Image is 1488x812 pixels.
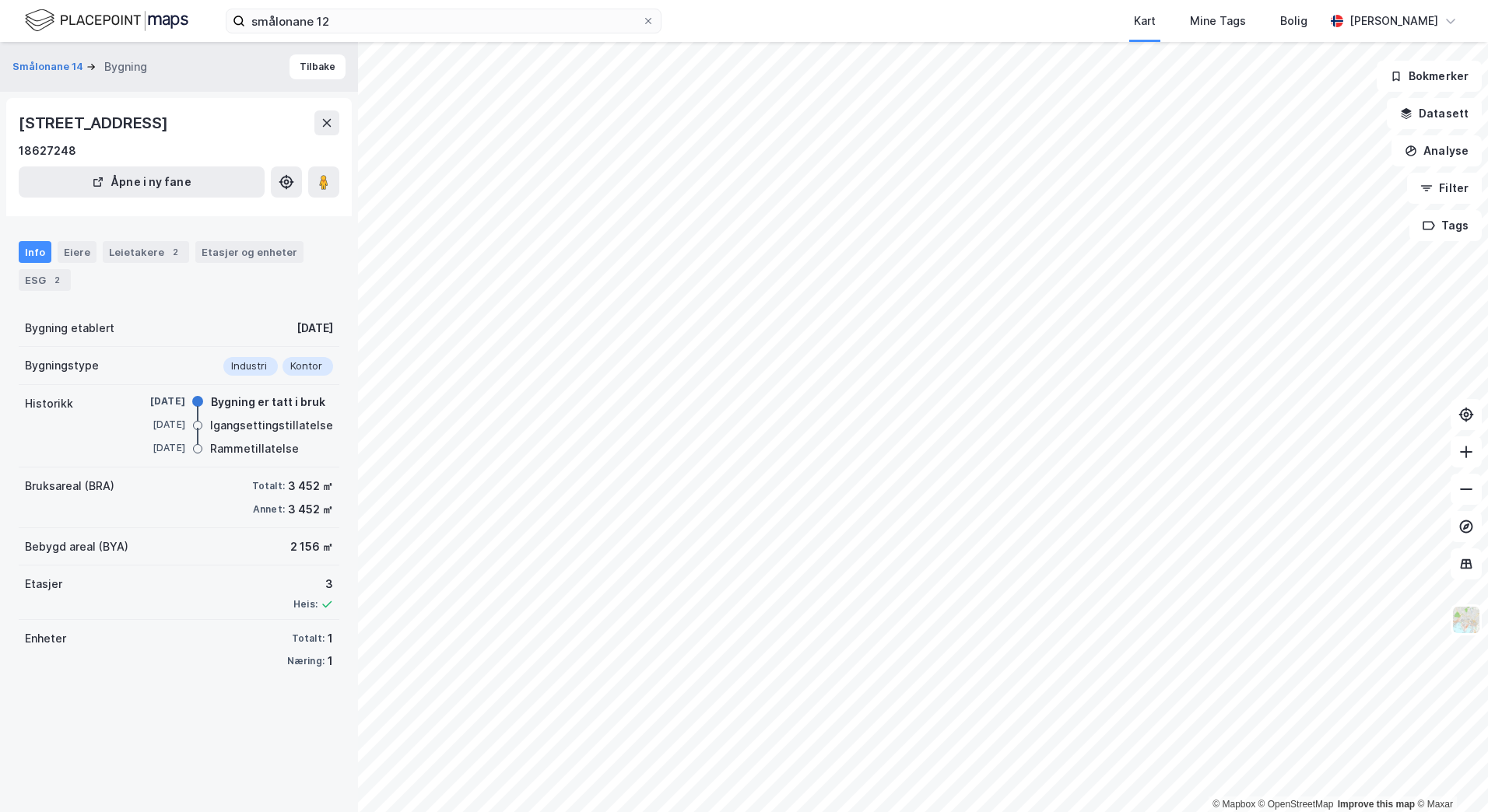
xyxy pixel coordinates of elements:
[290,537,333,556] div: 2 156 ㎡
[123,394,185,408] div: [DATE]
[293,598,318,611] div: Heis:
[202,245,297,259] div: Etasjer og enheter
[252,480,285,492] div: Totalt:
[25,629,66,648] div: Enheter
[58,241,97,263] div: Eiere
[123,418,185,432] div: [DATE]
[49,272,65,288] div: 2
[1280,12,1307,30] div: Bolig
[19,241,51,263] div: Info
[123,441,185,455] div: [DATE]
[293,575,333,593] div: 3
[12,59,86,75] button: Smålonane 14
[1258,799,1334,810] a: OpenStreetMap
[104,58,147,76] div: Bygning
[19,166,265,198] button: Åpne i ny fane
[211,393,325,411] div: Bygning er tatt i bruk
[1407,173,1482,204] button: Filter
[103,241,189,263] div: Leietakere
[1409,210,1482,241] button: Tags
[25,7,188,34] img: logo.f888ab2527a4732fd821a326f86c7f29.svg
[1134,12,1156,30] div: Kart
[25,319,114,338] div: Bygning etablert
[288,477,333,495] div: 3 452 ㎡
[25,477,114,495] div: Bruksareal (BRA)
[25,537,128,556] div: Bebygd areal (BYA)
[25,356,99,375] div: Bygningstype
[19,142,76,160] div: 18627248
[328,652,333,670] div: 1
[287,655,325,667] div: Næring:
[1349,12,1438,30] div: [PERSON_NAME]
[292,632,325,645] div: Totalt:
[19,110,171,135] div: [STREET_ADDRESS]
[1387,98,1482,129] button: Datasett
[1410,737,1488,812] div: Kontrollprogram for chat
[19,269,71,291] div: ESG
[253,503,285,516] div: Annet:
[1410,737,1488,812] iframe: Chat Widget
[1338,799,1415,810] a: Improve this map
[290,54,346,79] button: Tilbake
[297,319,333,338] div: [DATE]
[1190,12,1246,30] div: Mine Tags
[210,439,299,458] div: Rammetillatelse
[25,575,62,593] div: Etasjer
[167,244,183,260] div: 2
[1391,135,1482,166] button: Analyse
[245,9,642,33] input: Søk på adresse, matrikkel, gårdeiere, leietakere eller personer
[1377,61,1482,92] button: Bokmerker
[25,394,73,413] div: Historikk
[1451,605,1481,635] img: Z
[1213,799,1255,810] a: Mapbox
[210,416,333,435] div: Igangsettingstillatelse
[288,500,333,519] div: 3 452 ㎡
[328,629,333,648] div: 1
